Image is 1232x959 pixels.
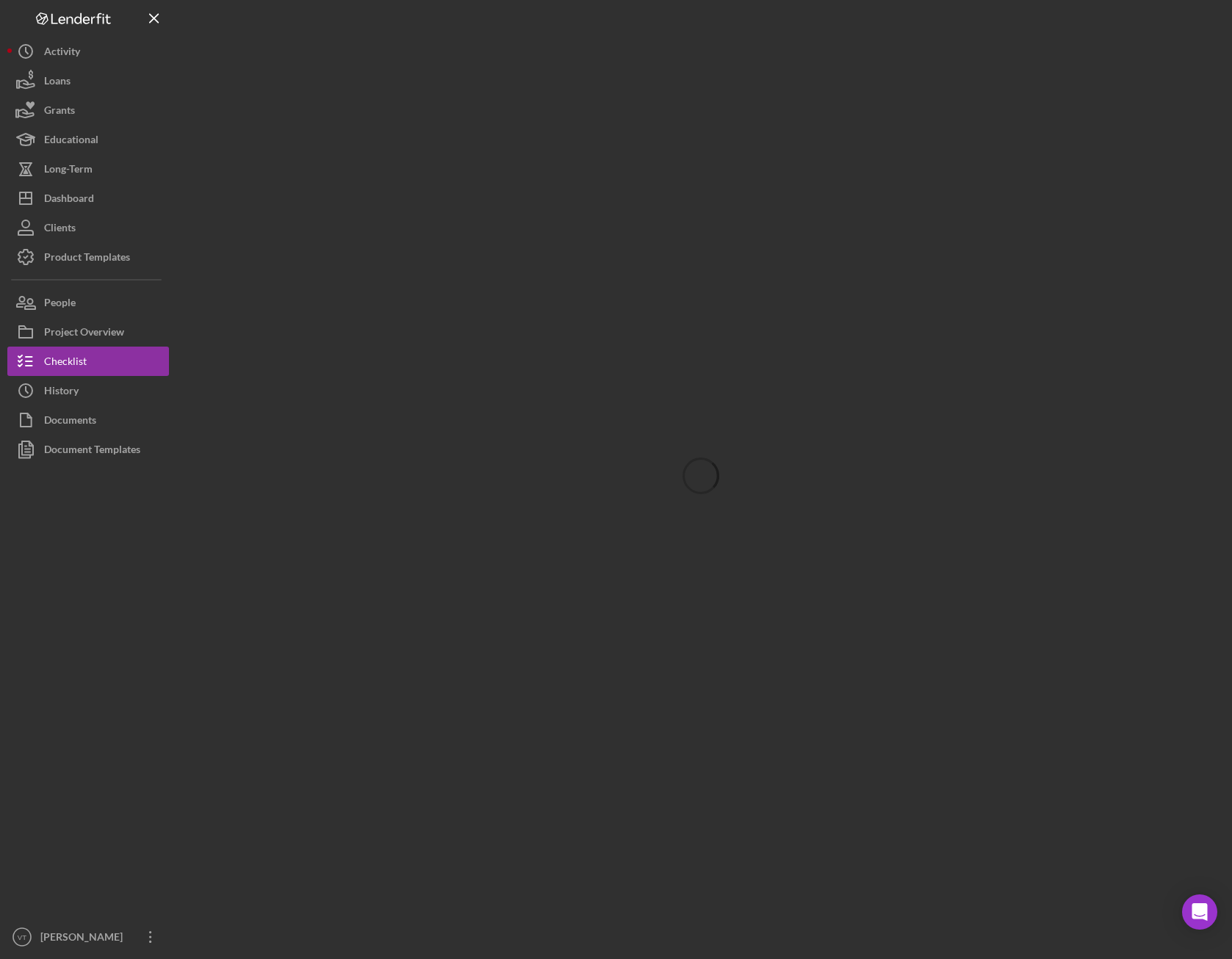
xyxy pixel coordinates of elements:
text: VT [18,933,26,941]
div: Clients [44,213,76,246]
div: Project Overview [44,317,124,350]
div: Product Templates [44,242,130,275]
button: VT[PERSON_NAME] [7,922,169,952]
div: Checklist [44,347,87,380]
button: Clients [7,213,169,242]
button: Project Overview [7,317,169,347]
button: Product Templates [7,242,169,272]
button: Activity [7,37,169,66]
div: History [44,376,79,409]
button: Dashboard [7,184,169,213]
div: Loans [44,66,71,99]
button: History [7,376,169,405]
button: Loans [7,66,169,95]
div: Long-Term [44,154,93,187]
button: Checklist [7,347,169,376]
div: Document Templates [44,435,140,468]
div: Documents [44,405,96,438]
button: Documents [7,405,169,435]
div: [PERSON_NAME] [37,922,132,955]
div: Educational [44,125,98,158]
button: Document Templates [7,435,169,464]
div: Grants [44,95,75,129]
div: Dashboard [44,184,94,217]
button: Educational [7,125,169,154]
button: People [7,288,169,317]
div: Activity [44,37,80,70]
button: Grants [7,95,169,125]
button: Long-Term [7,154,169,184]
div: People [44,288,76,321]
div: Open Intercom Messenger [1182,894,1217,930]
